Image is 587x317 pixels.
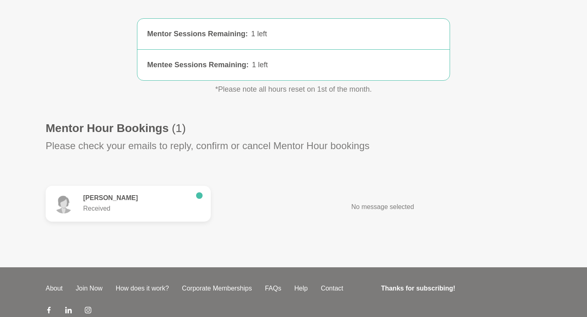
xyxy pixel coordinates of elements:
[252,59,440,70] div: 1 left
[46,306,52,316] a: Facebook
[83,194,190,202] h6: [PERSON_NAME]
[69,284,109,293] a: Join Now
[258,284,288,293] a: FAQs
[147,59,249,70] div: Mentee Sessions Remaining :
[65,306,72,316] a: LinkedIn
[314,284,350,293] a: Contact
[109,284,176,293] a: How does it work?
[46,121,186,135] h1: Mentor Hour Bookings
[288,284,314,293] a: Help
[172,122,186,134] span: (1)
[175,284,258,293] a: Corporate Memberships
[351,202,414,212] p: No message selected
[46,139,370,153] p: Please check your emails to reply, confirm or cancel Mentor Hour bookings
[39,284,69,293] a: About
[98,84,489,95] p: *Please note all hours reset on 1st of the month.
[85,306,91,316] a: Instagram
[147,29,248,40] div: Mentor Sessions Remaining :
[83,204,190,214] p: Received
[381,284,536,293] h4: Thanks for subscribing!
[251,29,440,40] div: 1 left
